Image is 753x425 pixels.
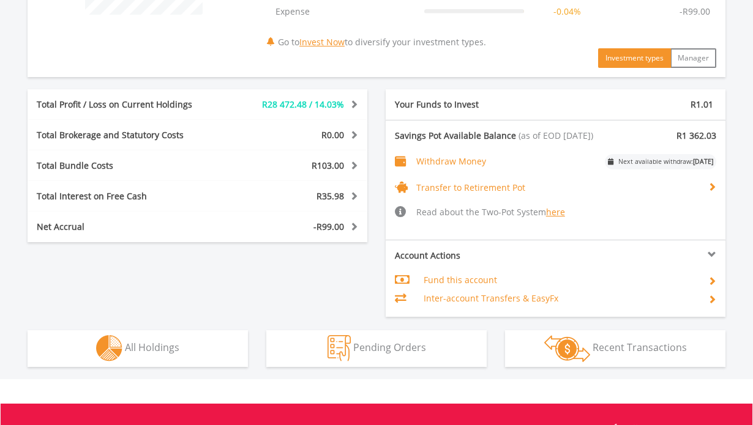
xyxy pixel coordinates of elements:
button: All Holdings [28,330,248,367]
span: Withdraw Money [416,155,486,167]
div: Account Actions [386,249,556,262]
span: Recent Transactions [593,341,687,354]
div: Your Funds to Invest [386,98,556,111]
span: Savings Pot Available Balance [395,130,516,141]
span: Next available withdraw: [618,157,713,166]
span: Pending Orders [353,341,426,354]
span: R28 472.48 / 14.03% [262,98,344,110]
span: Transfer to Retirement Pot [416,182,525,193]
div: Net Accrual [28,221,226,233]
img: holdings-wht.png [96,335,122,361]
img: transactions-zar-wht.png [544,335,590,362]
a: Invest Now [299,36,345,48]
div: Total Interest on Free Cash [28,190,226,202]
button: Manager [670,48,716,68]
span: Read about the Two-Pot System [416,206,565,218]
span: [DATE] [693,157,713,166]
span: R0.00 [321,129,344,141]
button: Pending Orders [266,330,487,367]
a: here [546,206,565,218]
span: All Holdings [125,341,179,354]
img: pending_instructions-wht.png [328,335,351,361]
span: R35.98 [317,190,344,202]
span: (as of EOD [DATE]) [519,130,593,141]
div: R1 362.03 [640,130,725,142]
div: Total Brokerage and Statutory Costs [28,129,226,141]
button: Investment types [598,48,671,68]
span: R1.01 [691,98,713,110]
div: Total Bundle Costs [28,160,226,172]
div: Total Profit / Loss on Current Holdings [28,98,226,111]
span: R103.00 [312,160,344,171]
button: Recent Transactions [505,330,725,367]
span: -R99.00 [313,221,344,232]
td: Inter-account Transfers & EasyFx [424,289,699,308]
td: Fund this account [424,271,699,289]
